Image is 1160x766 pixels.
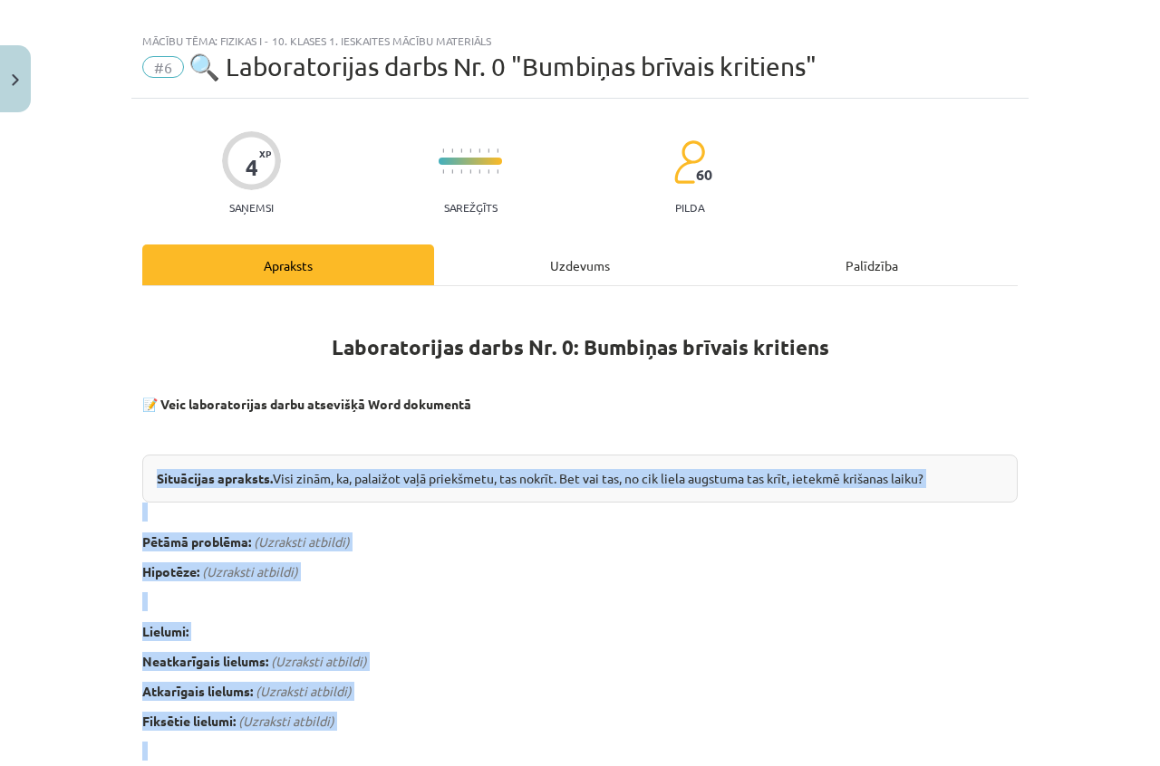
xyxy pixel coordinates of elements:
[160,396,471,412] strong: Veic laboratorijas darbu atsevišķā Word dokumentā
[469,148,471,153] img: icon-short-line-57e1e144782c952c97e751825c79c345078a6d821885a25fce030b3d8c18986b.svg
[202,563,298,579] em: (Uzraksti atbildi)
[142,244,434,285] div: Apraksts
[142,713,236,729] b: Fiksētie lielumi:
[142,533,251,550] b: Pētāmā problēma:
[460,148,462,153] img: icon-short-line-57e1e144782c952c97e751825c79c345078a6d821885a25fce030b3d8c18986b.svg
[478,148,480,153] img: icon-short-line-57e1e144782c952c97e751825c79c345078a6d821885a25fce030b3d8c18986b.svg
[488,169,489,174] img: icon-short-line-57e1e144782c952c97e751825c79c345078a6d821885a25fce030b3d8c18986b.svg
[246,155,258,180] div: 4
[478,169,480,174] img: icon-short-line-57e1e144782c952c97e751825c79c345078a6d821885a25fce030b3d8c18986b.svg
[726,244,1018,285] div: Palīdzība
[256,683,352,699] em: (Uzraksti atbildi)
[332,334,829,360] strong: Laboratorijas darbs Nr. 0: Bumbiņas brīvais kritiens
[460,169,462,174] img: icon-short-line-57e1e144782c952c97e751825c79c345078a6d821885a25fce030b3d8c18986b.svg
[442,169,444,174] img: icon-short-line-57e1e144782c952c97e751825c79c345078a6d821885a25fce030b3d8c18986b.svg
[497,148,498,153] img: icon-short-line-57e1e144782c952c97e751825c79c345078a6d821885a25fce030b3d8c18986b.svg
[271,653,367,669] em: (Uzraksti atbildi)
[12,74,19,86] img: icon-close-lesson-0947bae3869378f0d4975bcd49f059093ad1ed9edebbc8119c70593378902aed.svg
[259,148,271,158] span: XP
[696,167,712,183] span: 60
[142,563,199,579] b: Hipotēze:
[444,201,498,214] p: Sarežģīts
[497,169,498,174] img: icon-short-line-57e1e144782c952c97e751825c79c345078a6d821885a25fce030b3d8c18986b.svg
[488,148,489,153] img: icon-short-line-57e1e144782c952c97e751825c79c345078a6d821885a25fce030b3d8c18986b.svg
[142,56,184,78] span: #6
[451,148,453,153] img: icon-short-line-57e1e144782c952c97e751825c79c345078a6d821885a25fce030b3d8c18986b.svg
[451,169,453,174] img: icon-short-line-57e1e144782c952c97e751825c79c345078a6d821885a25fce030b3d8c18986b.svg
[188,52,817,81] span: 🔍 Laboratorijas darbs Nr. 0 "Bumbiņas brīvais kritiens"
[469,169,471,174] img: icon-short-line-57e1e144782c952c97e751825c79c345078a6d821885a25fce030b3d8c18986b.svg
[222,201,281,214] p: Saņemsi
[434,244,726,285] div: Uzdevums
[442,148,444,153] img: icon-short-line-57e1e144782c952c97e751825c79c345078a6d821885a25fce030b3d8c18986b.svg
[157,470,273,486] b: Situācijas apraksts.
[142,623,188,639] b: Lielumi:
[142,683,253,699] b: Atkarīgais lielums:
[142,34,1018,47] div: Mācību tēma: Fizikas i - 10. klases 1. ieskaites mācību materiāls
[238,713,334,729] em: (Uzraksti atbildi)
[142,455,1018,503] div: Visi zinām, ka, palaižot vaļā priekšmetu, tas nokrīt. Bet vai tas, no cik liela augstuma tas krīt...
[142,395,1018,414] p: 📝
[673,139,705,185] img: students-c634bb4e5e11cddfef0936a35e636f08e4e9abd3cc4e673bd6f9a4125e45ecb1.svg
[675,201,704,214] p: pilda
[254,533,350,550] em: (Uzraksti atbildi)
[142,653,268,669] b: Neatkarīgais lielums:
